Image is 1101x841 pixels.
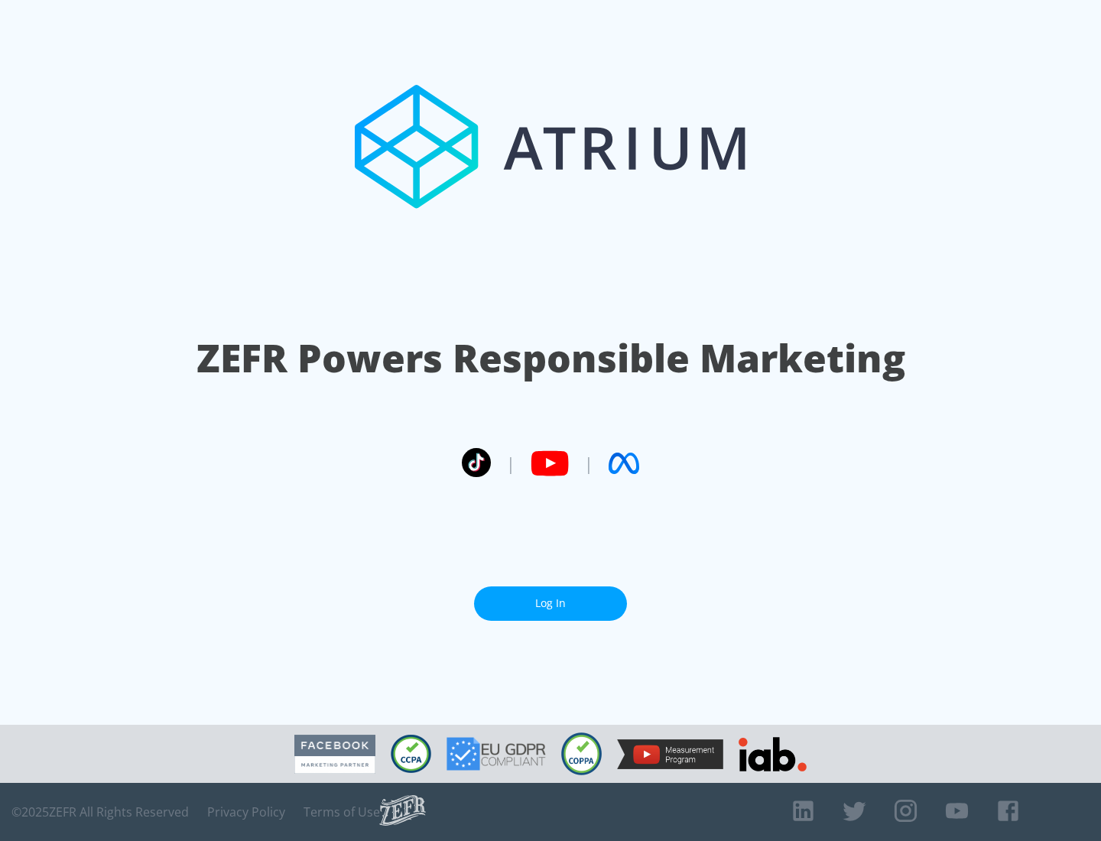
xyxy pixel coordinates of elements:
h1: ZEFR Powers Responsible Marketing [196,332,905,385]
a: Terms of Use [304,804,380,820]
span: | [506,452,515,475]
img: GDPR Compliant [447,737,546,771]
img: Facebook Marketing Partner [294,735,375,774]
img: IAB [739,737,807,771]
img: COPPA Compliant [561,732,602,775]
img: CCPA Compliant [391,735,431,773]
span: | [584,452,593,475]
span: © 2025 ZEFR All Rights Reserved [11,804,189,820]
a: Privacy Policy [207,804,285,820]
a: Log In [474,586,627,621]
img: YouTube Measurement Program [617,739,723,769]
